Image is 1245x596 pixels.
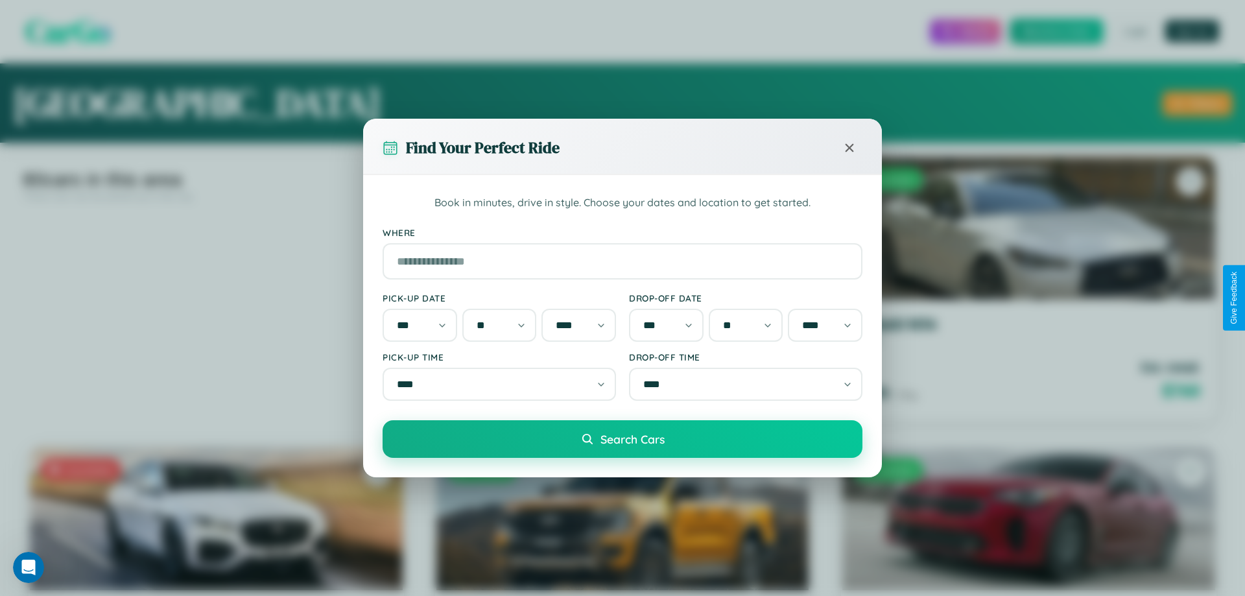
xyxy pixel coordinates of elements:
[406,137,560,158] h3: Find Your Perfect Ride
[383,227,862,238] label: Where
[629,352,862,363] label: Drop-off Time
[383,420,862,458] button: Search Cars
[383,292,616,304] label: Pick-up Date
[383,195,862,211] p: Book in minutes, drive in style. Choose your dates and location to get started.
[629,292,862,304] label: Drop-off Date
[600,432,665,446] span: Search Cars
[383,352,616,363] label: Pick-up Time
